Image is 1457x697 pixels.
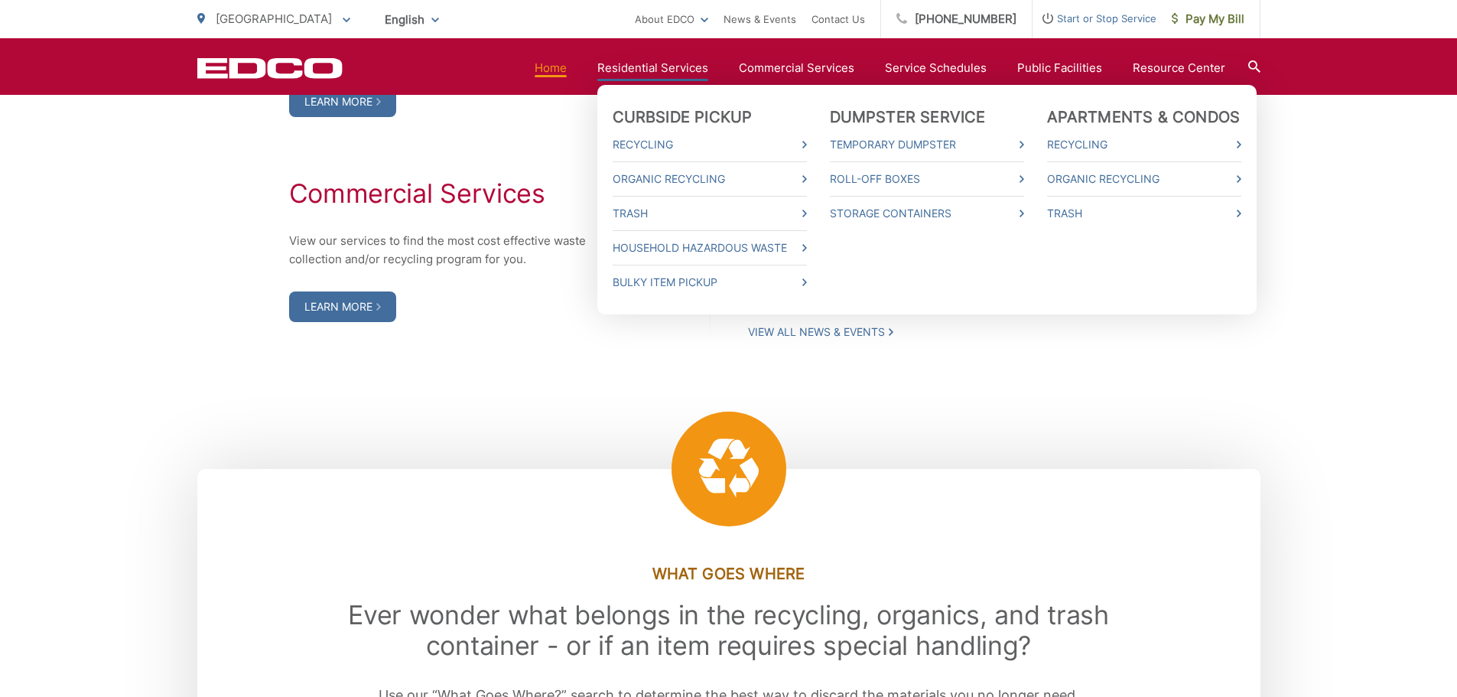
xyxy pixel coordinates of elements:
[613,108,753,126] a: Curbside Pickup
[289,178,618,209] h2: Commercial Services
[613,239,807,257] a: Household Hazardous Waste
[811,10,865,28] a: Contact Us
[613,204,807,223] a: Trash
[1017,59,1102,77] a: Public Facilities
[724,10,796,28] a: News & Events
[830,108,986,126] a: Dumpster Service
[830,135,1024,154] a: Temporary Dumpster
[635,10,708,28] a: About EDCO
[289,565,1169,583] h3: What Goes Where
[197,57,343,79] a: EDCD logo. Return to the homepage.
[1047,135,1241,154] a: Recycling
[289,86,396,117] a: Learn More
[373,6,450,33] span: English
[739,59,854,77] a: Commercial Services
[289,292,396,322] a: Learn More
[1172,10,1244,28] span: Pay My Bill
[1047,108,1241,126] a: Apartments & Condos
[535,59,567,77] a: Home
[613,273,807,292] a: Bulky Item Pickup
[613,170,807,188] a: Organic Recycling
[830,204,1024,223] a: Storage Containers
[216,11,332,26] span: [GEOGRAPHIC_DATA]
[748,325,893,339] a: View All News & Events
[885,59,987,77] a: Service Schedules
[1133,59,1225,77] a: Resource Center
[830,170,1024,188] a: Roll-Off Boxes
[1047,170,1241,188] a: Organic Recycling
[1047,204,1241,223] a: Trash
[597,59,708,77] a: Residential Services
[613,135,807,154] a: Recycling
[289,600,1169,661] h2: Ever wonder what belongs in the recycling, organics, and trash container - or if an item requires...
[289,232,618,269] p: View our services to find the most cost effective waste collection and/or recycling program for you.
